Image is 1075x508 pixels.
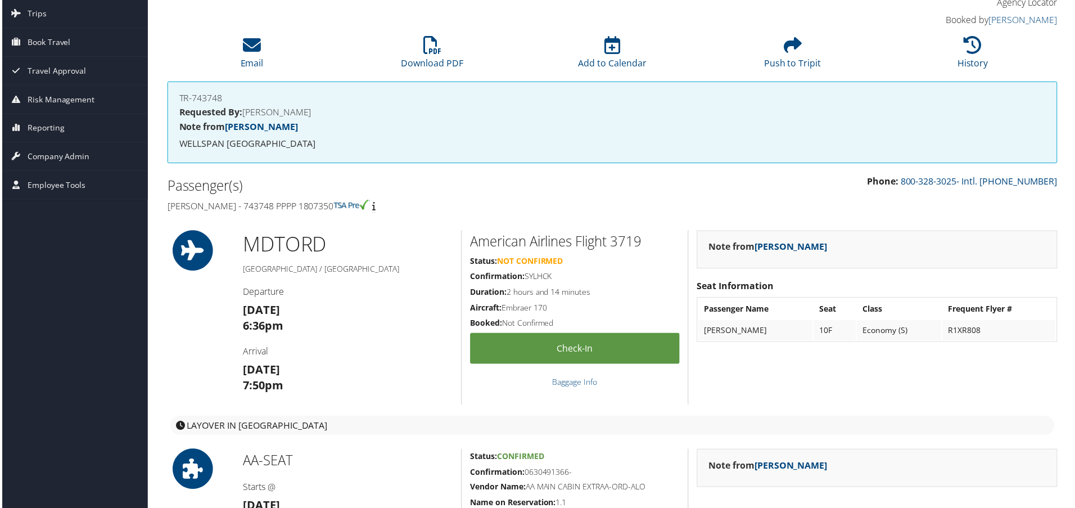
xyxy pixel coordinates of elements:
[470,303,680,314] h5: Embraer 170
[849,14,1060,26] h4: Booked by
[242,379,282,394] strong: 7:50pm
[242,231,453,259] h1: MDT ORD
[756,241,829,254] a: [PERSON_NAME]
[859,321,943,341] td: Economy (S)
[470,303,502,314] strong: Aircraft:
[178,121,297,133] strong: Note from
[553,378,598,389] a: Baggage Info
[178,106,241,119] strong: Requested By:
[178,93,1048,102] h4: TR-743748
[333,200,369,210] img: tsa-precheck.png
[166,200,604,213] h4: [PERSON_NAME] - 743748 PPPP 1807350
[470,272,680,283] h5: SYLHCK
[470,468,525,479] strong: Confirmation:
[470,272,525,282] strong: Confirmation:
[815,300,857,320] th: Seat
[470,452,497,463] strong: Status:
[470,287,680,299] h5: 2 hours and 14 minutes
[497,257,563,267] span: Not Confirmed
[25,86,93,114] span: Risk Management
[240,42,263,69] a: Email
[470,257,497,267] strong: Status:
[765,42,823,69] a: Push to Tripit
[470,318,502,329] strong: Booked:
[401,42,463,69] a: Download PDF
[166,177,604,196] h2: Passenger(s)
[25,172,84,200] span: Employee Tools
[699,300,814,320] th: Passenger Name
[945,321,1058,341] td: R1XR808
[470,483,680,494] h5: AA MAIN CABIN EXTRAA-ORD-ALO
[991,14,1060,26] a: [PERSON_NAME]
[710,241,829,254] strong: Note from
[815,321,857,341] td: 10F
[869,176,900,188] strong: Phone:
[242,346,453,358] h4: Arrival
[242,286,453,299] h4: Departure
[25,114,62,142] span: Reporting
[242,363,279,379] strong: [DATE]
[470,233,680,252] h2: American Airlines Flight 3719
[579,42,647,69] a: Add to Calendar
[25,57,84,85] span: Travel Approval
[698,281,775,293] strong: Seat Information
[224,121,297,133] a: [PERSON_NAME]
[242,319,282,334] strong: 6:36pm
[169,417,1057,437] div: layover in [GEOGRAPHIC_DATA]
[178,137,1048,152] p: WELLSPAN [GEOGRAPHIC_DATA]
[25,143,88,171] span: Company Admin
[859,300,943,320] th: Class
[470,334,680,365] a: Check-in
[178,108,1048,117] h4: [PERSON_NAME]
[710,461,829,473] strong: Note from
[470,287,507,298] strong: Duration:
[470,318,680,330] h5: Not Confirmed
[497,452,544,463] span: Confirmed
[242,303,279,318] strong: [DATE]
[756,461,829,473] a: [PERSON_NAME]
[25,28,69,56] span: Book Travel
[945,300,1058,320] th: Frequent Flyer #
[699,321,814,341] td: [PERSON_NAME]
[242,452,453,471] h2: AA-SEAT
[242,264,453,276] h5: [GEOGRAPHIC_DATA] / [GEOGRAPHIC_DATA]
[242,483,453,495] h4: Starts @
[470,483,526,494] strong: Vendor Name:
[902,176,1060,188] a: 800-328-3025- Intl. [PHONE_NUMBER]
[470,468,680,479] h5: 0630491366-
[960,42,991,69] a: History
